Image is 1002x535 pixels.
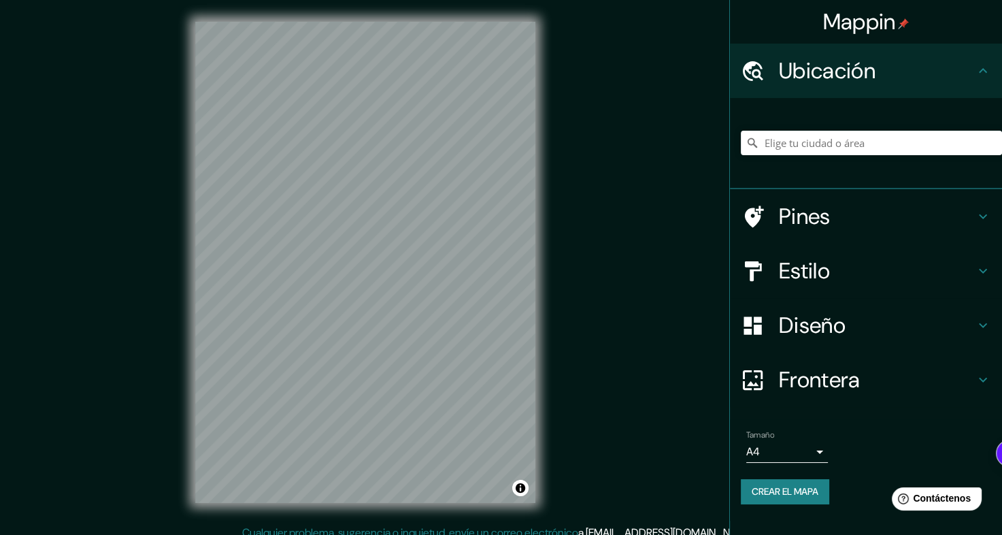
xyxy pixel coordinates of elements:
h4: Diseño [779,312,975,339]
input: Elige tu ciudad o área [741,131,1002,155]
font: Crear el mapa [752,483,818,500]
h4: Ubicación [779,57,975,84]
div: Frontera [730,353,1002,407]
button: Crear el mapa [741,479,829,504]
iframe: Help widget launcher [881,482,987,520]
div: Diseño [730,298,1002,353]
canvas: Mapa [195,22,535,503]
div: Estilo [730,244,1002,298]
div: Pines [730,189,1002,244]
label: Tamaño [746,429,774,441]
h4: Frontera [779,366,975,393]
div: A4 [746,441,828,463]
h4: Estilo [779,257,975,285]
button: Alternar atribución [512,480,529,496]
img: pin-icon.png [898,18,909,29]
h4: Pines [779,203,975,230]
div: Ubicación [730,44,1002,98]
font: Mappin [823,7,896,36]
